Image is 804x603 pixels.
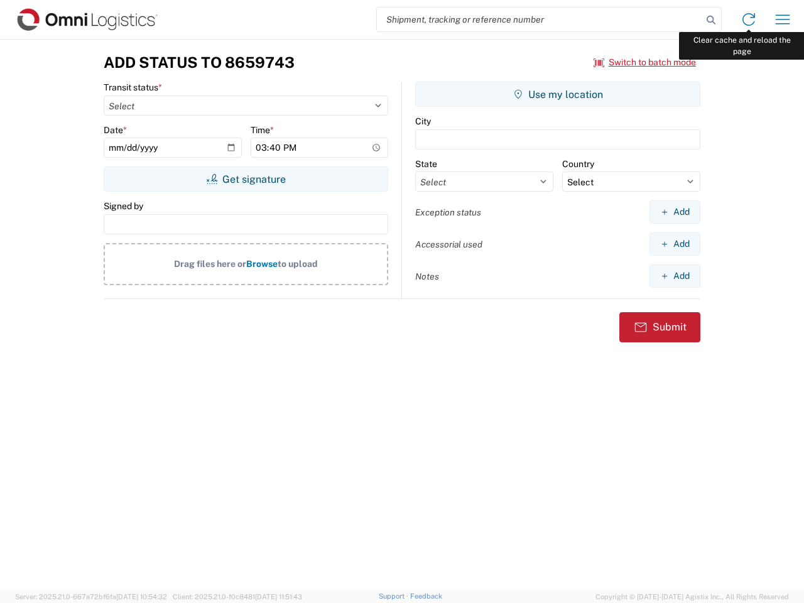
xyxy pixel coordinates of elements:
span: [DATE] 10:54:32 [116,593,167,600]
span: Copyright © [DATE]-[DATE] Agistix Inc., All Rights Reserved [595,591,789,602]
span: Server: 2025.21.0-667a72bf6fa [15,593,167,600]
span: Drag files here or [174,259,246,269]
span: [DATE] 11:51:43 [255,593,302,600]
input: Shipment, tracking or reference number [377,8,702,31]
h3: Add Status to 8659743 [104,53,295,72]
span: Client: 2025.21.0-f0c8481 [173,593,302,600]
a: Feedback [410,592,442,600]
span: to upload [278,259,318,269]
button: Add [649,200,700,224]
label: Transit status [104,82,162,93]
button: Submit [619,312,700,342]
span: Browse [246,259,278,269]
label: City [415,116,431,127]
button: Use my location [415,82,700,107]
label: Date [104,124,127,136]
a: Support [379,592,410,600]
label: Notes [415,271,439,282]
button: Get signature [104,166,388,192]
label: Exception status [415,207,481,218]
button: Switch to batch mode [594,52,696,73]
label: Signed by [104,200,143,212]
label: Accessorial used [415,239,482,250]
label: Time [251,124,274,136]
label: State [415,158,437,170]
button: Add [649,264,700,288]
label: Country [562,158,594,170]
button: Add [649,232,700,256]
